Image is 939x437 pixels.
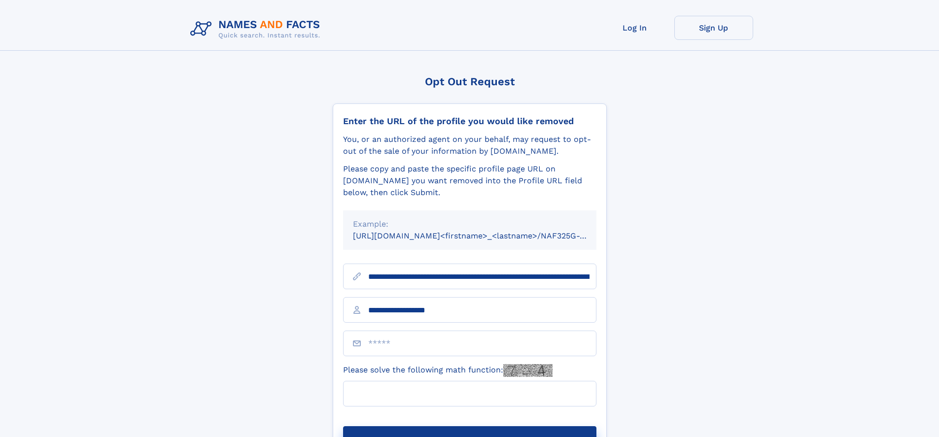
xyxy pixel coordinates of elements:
[343,134,596,157] div: You, or an authorized agent on your behalf, may request to opt-out of the sale of your informatio...
[343,116,596,127] div: Enter the URL of the profile you would like removed
[674,16,753,40] a: Sign Up
[343,364,553,377] label: Please solve the following math function:
[186,16,328,42] img: Logo Names and Facts
[343,163,596,199] div: Please copy and paste the specific profile page URL on [DOMAIN_NAME] you want removed into the Pr...
[353,218,587,230] div: Example:
[595,16,674,40] a: Log In
[353,231,615,240] small: [URL][DOMAIN_NAME]<firstname>_<lastname>/NAF325G-xxxxxxxx
[333,75,607,88] div: Opt Out Request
